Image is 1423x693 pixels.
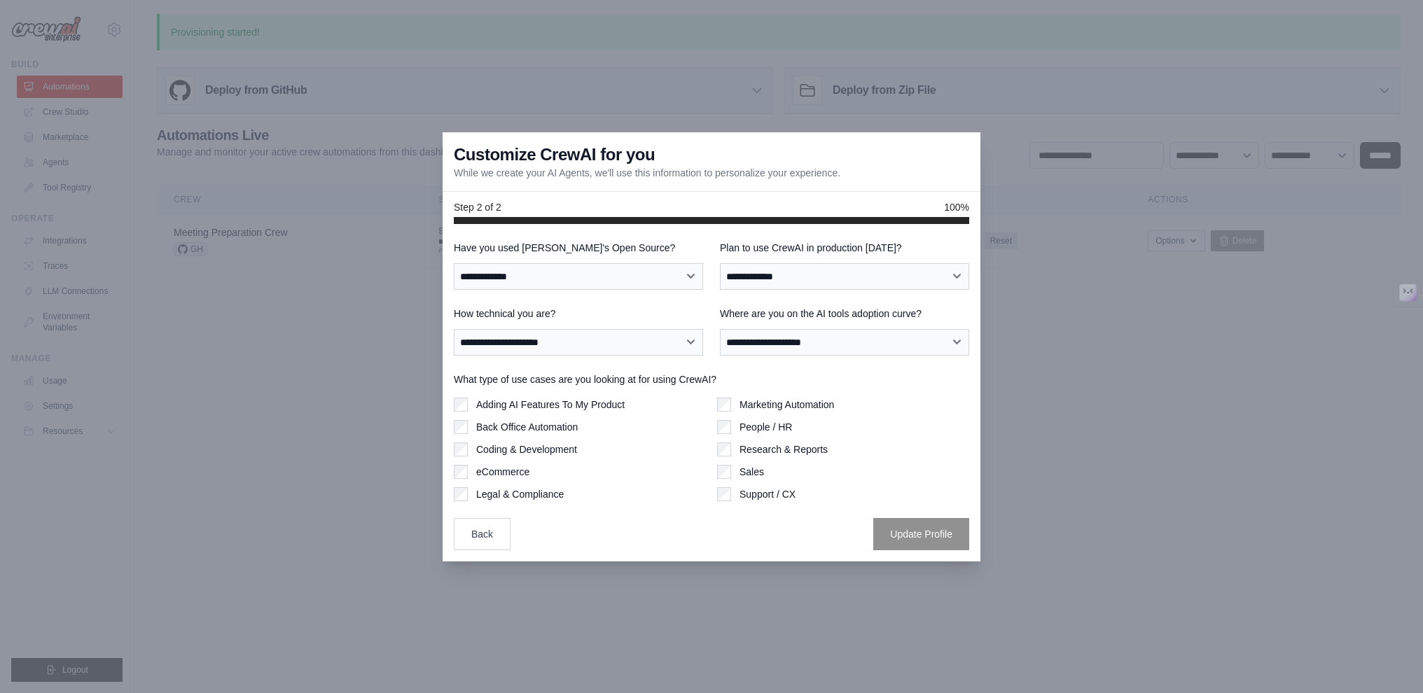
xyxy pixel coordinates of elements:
label: Back Office Automation [476,420,578,434]
label: Adding AI Features To My Product [476,398,625,412]
label: What type of use cases are you looking at for using CrewAI? [454,372,969,386]
span: 100% [944,200,969,214]
button: Back [454,518,511,550]
button: Update Profile [873,518,969,550]
label: Plan to use CrewAI in production [DATE]? [720,241,969,255]
label: How technical you are? [454,307,703,321]
label: Coding & Development [476,442,577,456]
label: Sales [740,465,764,479]
label: Legal & Compliance [476,487,564,501]
h3: Customize CrewAI for you [454,143,655,166]
span: Step 2 of 2 [454,200,501,214]
label: Have you used [PERSON_NAME]'s Open Source? [454,241,703,255]
label: Research & Reports [740,442,828,456]
label: Where are you on the AI tools adoption curve? [720,307,969,321]
label: Support / CX [740,487,796,501]
p: While we create your AI Agents, we'll use this information to personalize your experience. [454,166,840,180]
label: People / HR [740,420,792,434]
label: Marketing Automation [740,398,834,412]
label: eCommerce [476,465,529,479]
